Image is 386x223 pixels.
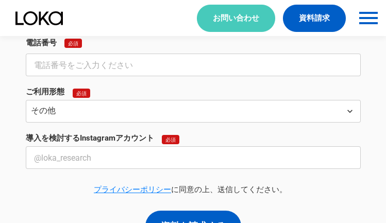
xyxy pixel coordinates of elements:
[94,185,171,194] a: プライバシーポリシー
[26,146,361,169] input: @loka_research
[21,184,361,195] p: に同意の上、送信してください。
[197,5,275,32] a: お問い合わせ
[165,136,176,143] p: 必須
[76,90,87,96] p: 必須
[68,40,78,46] p: 必須
[356,6,381,30] button: menu
[283,5,346,32] a: 資料請求
[26,38,57,48] p: 電話番号
[26,54,361,76] input: 電話番号をご入力ください
[26,133,154,144] p: 導入を検討するInstagramアカウント
[26,87,64,97] p: ご利用形態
